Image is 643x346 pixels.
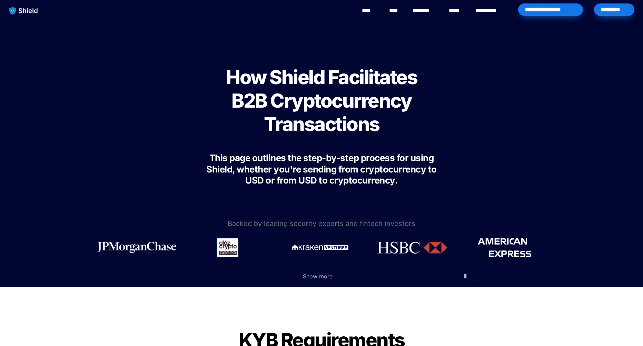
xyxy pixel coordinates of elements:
span: Backed by leading security experts and fintech investors [228,219,415,228]
button: Show more [166,266,477,287]
span: Show more [303,273,333,280]
img: website logo [6,3,41,18]
span: This page outlines the step-by-step process for using Shield, whether you're sending from cryptoc... [206,152,438,186]
span: How Shield Facilitates B2B Cryptocurrency Transactions [226,66,421,136]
